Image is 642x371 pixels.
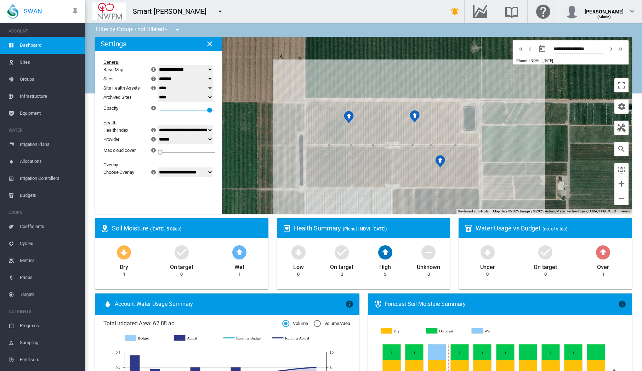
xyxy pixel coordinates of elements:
span: WATER [8,125,79,136]
tspan: 0.4 [116,365,121,370]
span: CROPS [8,207,79,218]
span: (Admin) [597,15,611,19]
div: NDVI: SHA GRPL02 [432,152,448,171]
button: icon-bell-ring [448,4,462,18]
div: Overlay [103,162,214,167]
div: Opacity [103,105,118,111]
span: Sampling [20,334,79,351]
circle: Running Actual Sep 22 8.02 [315,366,318,369]
div: Filter by Group: - not filtered - [91,23,187,37]
div: On target [534,261,557,271]
button: icon-select-all [614,163,629,177]
button: icon-chevron-double-left [516,45,525,53]
g: On target Sep 29, 2025 1 [587,344,605,360]
g: On target Sep 20, 2025 1 [383,344,401,360]
md-icon: Go to the Data Hub [472,7,489,16]
div: Health Summary [294,224,445,233]
md-icon: icon-chevron-double-right [617,45,624,53]
md-icon: icon-information [150,104,159,112]
div: Health Index [103,127,128,133]
button: icon-help-circle [149,135,159,143]
span: Dashboard [20,37,79,54]
md-icon: icon-chevron-double-left [517,45,525,53]
md-icon: icon-information [345,300,354,308]
md-radio-button: Volume/Area [314,320,350,327]
md-icon: icon-bell-ring [451,7,459,16]
md-icon: icon-help-circle [149,168,158,176]
md-icon: icon-magnify [617,145,626,153]
div: 4 [123,271,125,278]
g: On target [426,328,467,334]
tspan: 10 [330,350,334,354]
div: Choose Overlay [103,170,134,175]
md-icon: icon-chevron-left [526,45,534,53]
span: Budgets [20,187,79,204]
md-icon: icon-menu-down [173,25,182,34]
div: 0 [486,271,489,278]
md-icon: icon-help-circle [149,126,158,134]
tspan: 8 [330,365,332,370]
div: Under [480,261,495,271]
span: Irrigation Plans [20,136,79,153]
div: Dry [120,261,128,271]
md-radio-button: Volume [282,320,308,327]
img: SWAN-Landscape-Logo-Colour-drop.png [7,4,18,19]
button: icon-menu-down [213,4,227,18]
md-icon: icon-map-marker-radius [101,224,109,233]
button: Zoom out [614,191,629,205]
button: icon-help-circle [149,126,159,134]
div: Wet [234,261,244,271]
img: 9k= [92,2,126,20]
md-icon: icon-arrow-up-bold-circle [377,244,394,261]
button: icon-help-circle [149,84,159,92]
div: [PERSON_NAME] [585,5,624,12]
span: Irrigation Controllers [20,170,79,187]
md-icon: icon-arrow-down-bold-circle [290,244,307,261]
md-icon: icon-information [150,146,159,154]
md-icon: icon-help-circle [149,135,158,143]
span: Metrics [20,252,79,269]
button: icon-menu-down [170,23,184,37]
a: Terms [620,209,630,213]
g: On target Sep 26, 2025 1 [519,344,537,360]
md-icon: icon-pin [71,7,79,16]
span: SWAN [24,7,42,16]
g: Dry [381,328,421,334]
g: Budget [125,335,167,341]
md-icon: icon-checkbox-marked-circle [333,244,350,261]
md-icon: icon-thermometer-lines [374,300,382,308]
md-icon: icon-select-all [617,166,626,175]
circle: Running Actual Sep 15 7.8 [295,367,297,370]
div: 3 [384,271,386,278]
span: Equipment [20,105,79,122]
div: Provider [103,137,119,142]
md-icon: Click here for help [535,7,552,16]
button: icon-chevron-double-right [616,45,625,53]
button: icon-magnify [614,142,629,156]
div: Max cloud cover [103,148,136,153]
md-icon: icon-checkbox-marked-circle [537,244,554,261]
div: High [379,261,391,271]
div: Water Usage vs Budget [476,224,626,233]
div: On target [330,261,353,271]
div: On target [170,261,193,271]
md-icon: icon-help-circle [149,74,158,83]
g: Running Budget [223,335,266,341]
span: ACCOUNT [8,25,79,37]
g: Actual [174,335,216,341]
span: Planet | NDVI [516,58,539,63]
md-icon: icon-chevron-down [628,7,636,16]
md-icon: icon-close [205,40,214,48]
button: icon-help-circle [149,168,159,176]
g: On target Sep 27, 2025 1 [542,344,560,360]
div: 0 [297,271,300,278]
md-icon: icon-information [150,65,159,74]
div: Forecast Soil Moisture Summary [385,300,618,308]
md-icon: icon-cup-water [464,224,473,233]
md-icon: icon-minus-circle [420,244,437,261]
div: Sites [103,76,114,81]
button: icon-chevron-left [525,45,535,53]
md-icon: icon-cog [617,102,626,111]
md-icon: icon-information [618,300,626,308]
button: md-calendar [535,42,549,56]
